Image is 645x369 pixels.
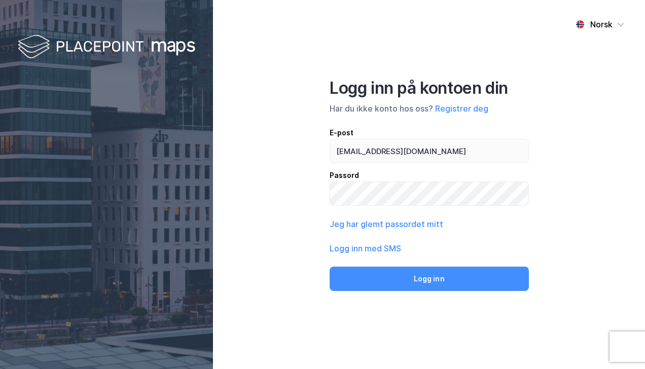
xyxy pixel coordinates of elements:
div: Har du ikke konto hos oss? [330,102,529,115]
button: Jeg har glemt passordet mitt [330,218,443,230]
button: Logg inn med SMS [330,242,401,254]
div: Kontrollprogram for chat [594,320,645,369]
iframe: Chat Widget [594,320,645,369]
div: Logg inn på kontoen din [330,78,529,98]
div: E-post [330,127,529,139]
button: Registrer deg [435,102,488,115]
div: Norsk [590,18,613,30]
button: Logg inn [330,267,529,291]
img: logo-white.f07954bde2210d2a523dddb988cd2aa7.svg [18,32,195,62]
div: Passord [330,169,529,181]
